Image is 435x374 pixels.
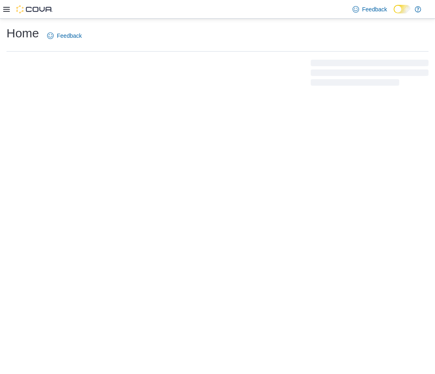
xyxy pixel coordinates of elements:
span: Feedback [57,32,82,40]
h1: Home [6,25,39,41]
span: Loading [311,61,429,87]
img: Cova [16,5,53,13]
span: Feedback [362,5,387,13]
a: Feedback [44,28,85,44]
a: Feedback [349,1,390,17]
input: Dark Mode [394,5,411,13]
